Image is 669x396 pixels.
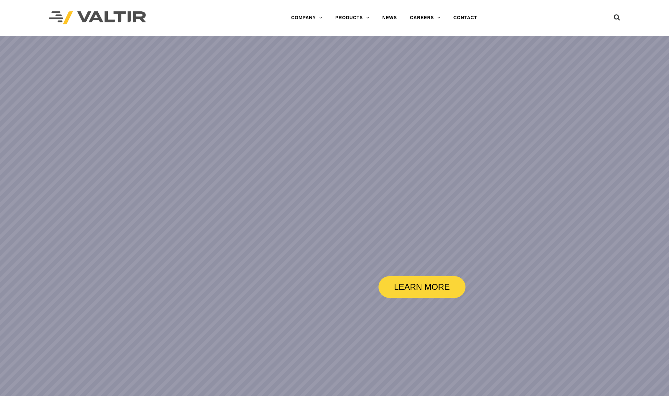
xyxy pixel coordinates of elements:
a: LEARN MORE [378,276,465,298]
a: NEWS [376,11,403,24]
a: CAREERS [403,11,447,24]
img: Valtir [49,11,146,25]
a: PRODUCTS [329,11,376,24]
a: COMPANY [285,11,329,24]
a: CONTACT [447,11,484,24]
